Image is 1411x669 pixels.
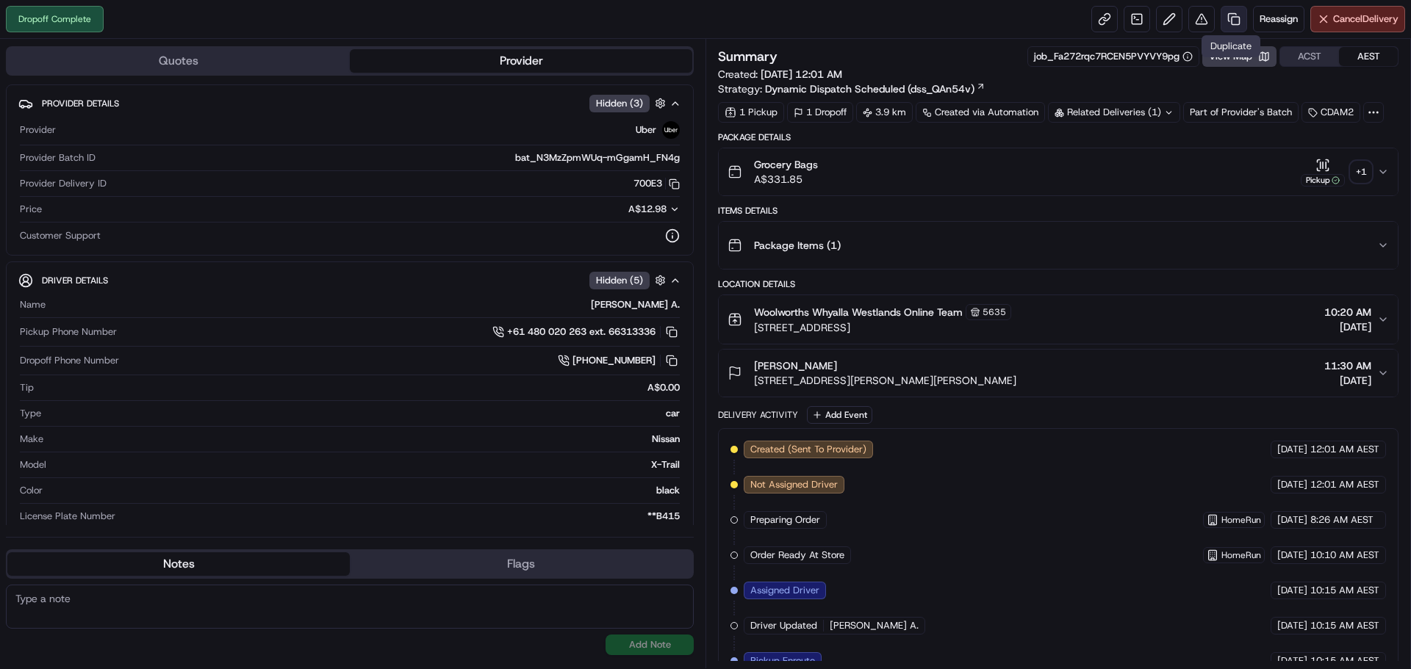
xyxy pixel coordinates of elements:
[15,15,44,44] img: Nash
[765,82,985,96] a: Dynamic Dispatch Scheduled (dss_QAn54v)
[146,249,178,260] span: Pylon
[718,409,798,421] div: Delivery Activity
[15,214,26,226] div: 📗
[1221,514,1261,526] span: HomeRun
[9,207,118,234] a: 📗Knowledge Base
[718,278,1399,290] div: Location Details
[765,82,974,96] span: Dynamic Dispatch Scheduled (dss_QAn54v)
[589,271,669,289] button: Hidden (5)
[15,59,268,82] p: Welcome 👋
[754,358,837,373] span: [PERSON_NAME]
[47,407,680,420] div: car
[20,510,115,523] span: License Plate Number
[20,151,96,164] span: Provider Batch ID
[916,102,1045,123] a: Created via Automation
[38,95,243,110] input: Clear
[1310,6,1405,32] button: CancelDelivery
[7,552,350,576] button: Notes
[718,82,985,96] div: Strategy:
[250,145,268,162] button: Start new chat
[51,298,680,311] div: [PERSON_NAME] A.
[1310,549,1379,562] span: 10:10 AM AEST
[983,306,1006,318] span: 5635
[492,324,680,340] a: +61 480 020 263 ext. 66313336
[1277,619,1307,632] span: [DATE]
[1221,549,1261,561] span: HomeRun
[636,123,656,137] span: Uber
[139,213,236,228] span: API Documentation
[20,177,107,190] span: Provider Delivery ID
[20,325,117,339] span: Pickup Phone Number
[750,549,844,562] span: Order Ready At Store
[124,214,136,226] div: 💻
[1277,513,1307,527] span: [DATE]
[1277,654,1307,668] span: [DATE]
[761,68,842,81] span: [DATE] 12:01 AM
[754,172,818,187] span: A$331.85
[42,98,119,109] span: Provider Details
[1301,174,1345,187] div: Pickup
[350,552,692,576] button: Flags
[1034,50,1193,63] button: job_Fa272rqc7RCEN5PVYVY9pg
[1333,12,1399,26] span: Cancel Delivery
[550,203,680,216] button: A$12.98
[1310,513,1374,527] span: 8:26 AM AEST
[628,203,667,215] span: A$12.98
[104,248,178,260] a: Powered byPylon
[515,151,680,164] span: bat_N3MzZpmWUq-mGgamH_FN4g
[856,102,913,123] div: 3.9 km
[20,229,101,242] span: Customer Support
[52,458,680,471] div: X-Trail
[662,121,680,139] img: uber-new-logo.jpeg
[558,352,680,369] a: [PHONE_NUMBER]
[1253,6,1304,32] button: Reassign
[719,350,1398,397] button: [PERSON_NAME][STREET_ADDRESS][PERSON_NAME][PERSON_NAME]11:30 AM[DATE]
[633,177,680,190] button: 700E3
[719,222,1398,269] button: Package Items (1)
[807,406,872,424] button: Add Event
[20,407,41,420] span: Type
[596,274,643,287] span: Hidden ( 5 )
[1324,373,1371,388] span: [DATE]
[1277,549,1307,562] span: [DATE]
[49,484,680,497] div: black
[507,325,656,339] span: +61 480 020 263 ext. 66313336
[1310,619,1379,632] span: 10:15 AM AEST
[754,305,963,319] span: Woolworths Whyalla Westlands Online Team
[20,433,43,446] span: Make
[589,94,669,112] button: Hidden (3)
[754,157,818,172] span: Grocery Bags
[1310,654,1379,668] span: 10:15 AM AEST
[1324,358,1371,373] span: 11:30 AM
[40,381,680,394] div: A$0.00
[787,102,853,123] div: 1 Dropoff
[29,213,112,228] span: Knowledge Base
[118,207,242,234] a: 💻API Documentation
[750,513,820,527] span: Preparing Order
[20,458,46,471] span: Model
[718,50,778,63] h3: Summary
[718,131,1399,143] div: Package Details
[7,49,350,73] button: Quotes
[750,654,815,668] span: Pickup Enroute
[350,49,692,73] button: Provider
[754,320,1011,335] span: [STREET_ADDRESS]
[1339,47,1398,66] button: AEST
[1048,102,1180,123] div: Related Deliveries (1)
[18,91,681,115] button: Provider DetailsHidden (3)
[754,373,1016,388] span: [STREET_ADDRESS][PERSON_NAME][PERSON_NAME]
[1324,319,1371,334] span: [DATE]
[50,140,241,155] div: Start new chat
[750,443,866,456] span: Created (Sent To Provider)
[1277,478,1307,491] span: [DATE]
[1324,305,1371,319] span: 10:20 AM
[830,619,919,632] span: [PERSON_NAME] A.
[20,484,43,497] span: Color
[50,155,186,167] div: We're available if you need us!
[1277,443,1307,456] span: [DATE]
[719,295,1398,344] button: Woolworths Whyalla Westlands Online Team5635[STREET_ADDRESS]10:20 AM[DATE]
